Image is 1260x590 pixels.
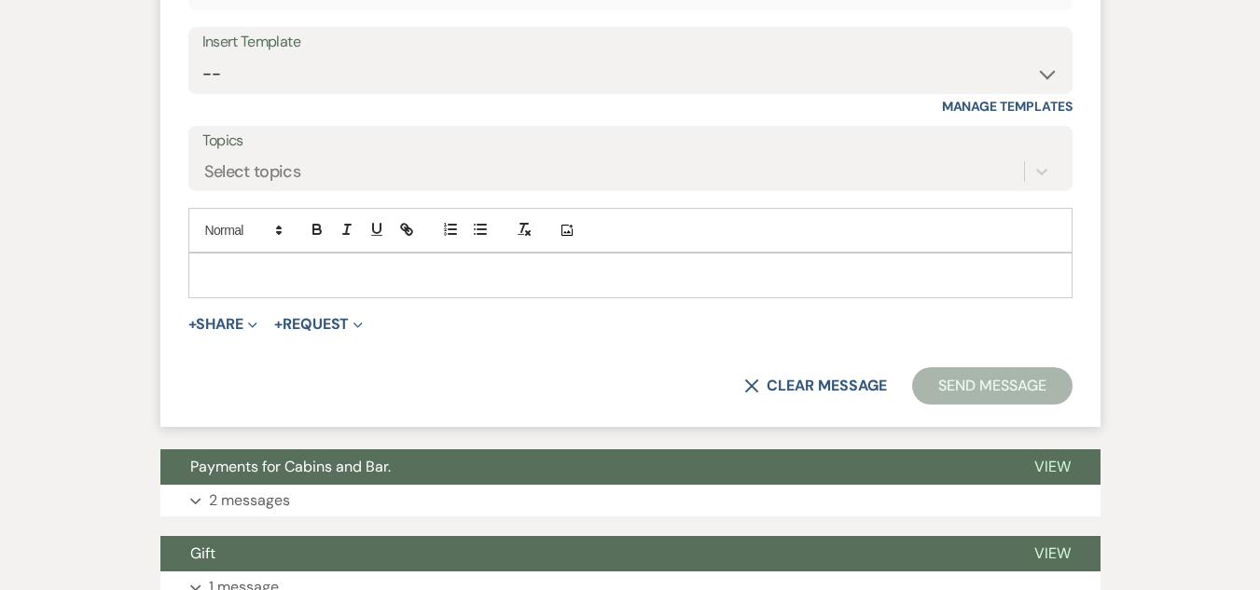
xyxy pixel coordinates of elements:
[1004,449,1101,485] button: View
[912,367,1072,405] button: Send Message
[202,29,1059,56] div: Insert Template
[202,128,1059,155] label: Topics
[274,317,283,332] span: +
[744,378,886,393] button: Clear message
[190,457,391,476] span: Payments for Cabins and Bar.
[1004,536,1101,571] button: View
[209,488,290,513] p: 2 messages
[1034,457,1071,476] span: View
[1034,543,1071,563] span: View
[160,485,1101,516] button: 2 messages
[160,449,1004,485] button: Payments for Cabins and Bar.
[160,536,1004,571] button: Gift
[188,317,197,332] span: +
[188,317,258,332] button: Share
[942,98,1073,115] a: Manage Templates
[190,543,215,563] span: Gift
[204,159,301,185] div: Select topics
[274,317,363,332] button: Request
